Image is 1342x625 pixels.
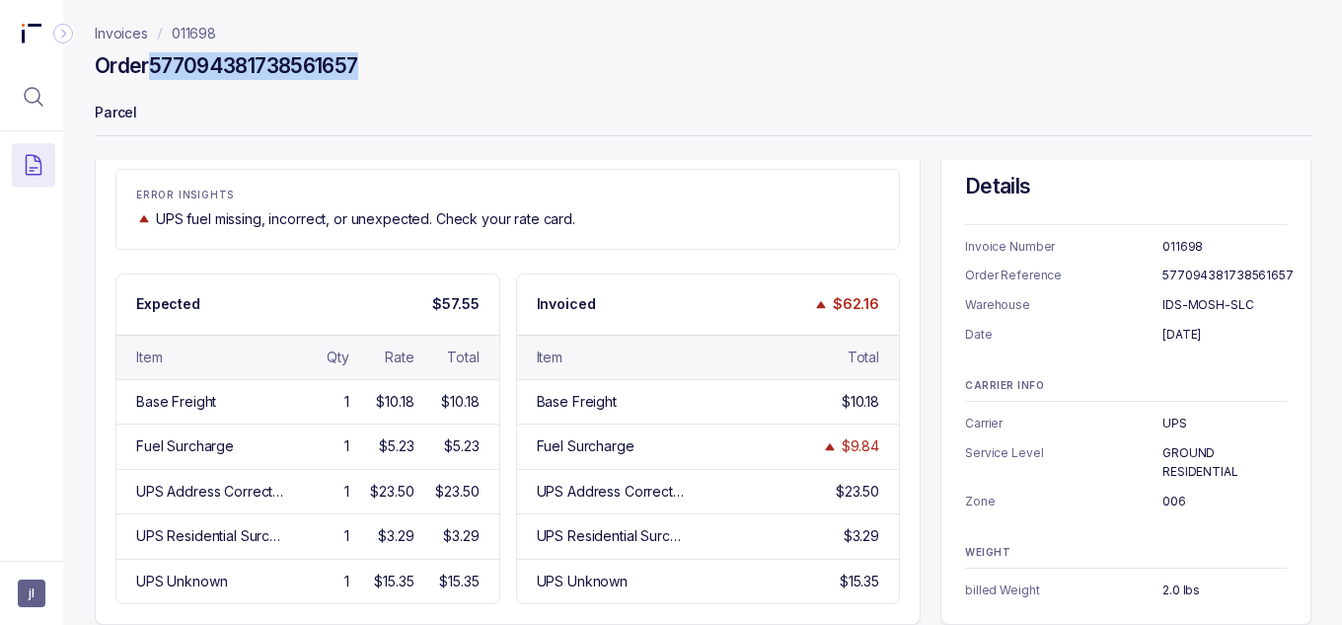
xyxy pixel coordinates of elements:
[95,24,148,43] a: Invoices
[435,482,479,502] div: $23.50
[537,392,617,412] div: Base Freight
[344,436,349,456] div: 1
[136,436,234,456] div: Fuel Surcharge
[833,294,879,314] p: $62.16
[344,482,349,502] div: 1
[537,348,562,367] div: Item
[374,572,413,591] div: $15.35
[1162,237,1287,257] p: 011698
[95,52,358,80] h4: Order 577094381738561657
[1162,581,1287,600] p: 2.0 lbs
[965,325,1162,345] p: Date
[441,392,479,412] div: $10.18
[822,439,838,454] img: trend image
[965,237,1287,345] ul: Information Summary
[1162,443,1287,482] p: GROUND RESIDENTIAL
[965,443,1162,482] p: Service Level
[439,572,479,591] div: $15.35
[813,297,829,312] img: trend image
[1162,295,1287,315] p: IDS-MOSH-SLC
[1162,414,1287,433] p: UPS
[136,572,227,591] div: UPS Unknown
[537,482,685,502] div: UPS Address Correction
[836,482,879,502] div: $23.50
[12,75,55,118] button: Menu Icon Button MagnifyingGlassIcon
[844,526,879,546] div: $3.29
[95,24,216,43] nav: breadcrumb
[376,392,413,412] div: $10.18
[136,294,200,314] p: Expected
[136,482,284,502] div: UPS Address Correction
[447,348,479,367] div: Total
[136,392,216,412] div: Base Freight
[379,436,413,456] div: $5.23
[385,348,413,367] div: Rate
[344,526,349,546] div: 1
[136,526,284,546] div: UPS Residential Surcharge
[537,572,628,591] div: UPS Unknown
[840,572,879,591] div: $15.35
[537,436,634,456] div: Fuel Surcharge
[1162,325,1287,345] p: [DATE]
[444,436,479,456] div: $5.23
[18,580,45,607] button: User initials
[378,526,413,546] div: $3.29
[136,190,879,201] p: ERROR INSIGHTS
[537,526,685,546] div: UPS Residential Surcharge
[965,173,1287,200] h4: Details
[965,581,1287,600] ul: Information Summary
[965,581,1162,600] p: billed Weight
[965,492,1162,511] p: Zone
[965,266,1162,285] p: Order Reference
[136,211,152,226] img: trend image
[51,22,75,45] div: Collapse Icon
[848,348,879,367] div: Total
[842,436,879,456] div: $9.84
[443,526,479,546] div: $3.29
[965,295,1162,315] p: Warehouse
[136,348,162,367] div: Item
[965,414,1287,511] ul: Information Summary
[432,294,479,314] p: $57.55
[95,95,1311,134] p: Parcel
[370,482,413,502] div: $23.50
[965,414,1162,433] p: Carrier
[344,392,349,412] div: 1
[842,392,879,412] div: $10.18
[1162,492,1287,511] p: 006
[965,547,1287,559] p: WEIGHT
[172,24,216,43] a: 011698
[537,294,596,314] p: Invoiced
[12,143,55,187] button: Menu Icon Button DocumentTextIcon
[327,348,349,367] div: Qty
[344,572,349,591] div: 1
[1162,266,1294,285] p: 577094381738561657
[156,209,575,229] p: UPS fuel missing, incorrect, or unexpected. Check your rate card.
[965,237,1162,257] p: Invoice Number
[965,380,1287,392] p: CARRIER INFO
